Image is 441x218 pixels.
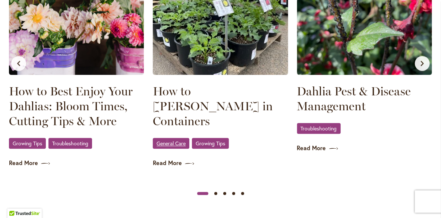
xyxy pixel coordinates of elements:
[197,189,208,198] button: Slide 1
[153,138,288,150] div: ,
[153,84,288,129] a: How to [PERSON_NAME] in Containers
[211,189,220,198] button: Slide 2
[297,123,341,134] a: Troubleshooting
[48,138,92,149] a: Troubleshooting
[13,141,42,146] span: Growing Tips
[301,126,337,131] span: Troubleshooting
[192,138,229,149] a: Growing Tips
[220,189,229,198] button: Slide 3
[238,189,247,198] button: Slide 5
[157,141,186,146] span: General Care
[297,84,432,114] a: Dahlia Pest & Disease Management
[9,138,46,149] a: Growing Tips
[9,159,144,167] a: Read More
[229,189,238,198] button: Slide 4
[297,144,432,152] a: Read More
[9,84,144,129] a: How to Best Enjoy Your Dahlias: Bloom Times, Cutting Tips & More
[9,138,144,150] div: ,
[11,56,26,71] button: Previous slide
[415,56,430,71] button: Next slide
[196,141,225,146] span: Growing Tips
[153,159,288,167] a: Read More
[153,138,189,149] a: General Care
[52,141,88,146] span: Troubleshooting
